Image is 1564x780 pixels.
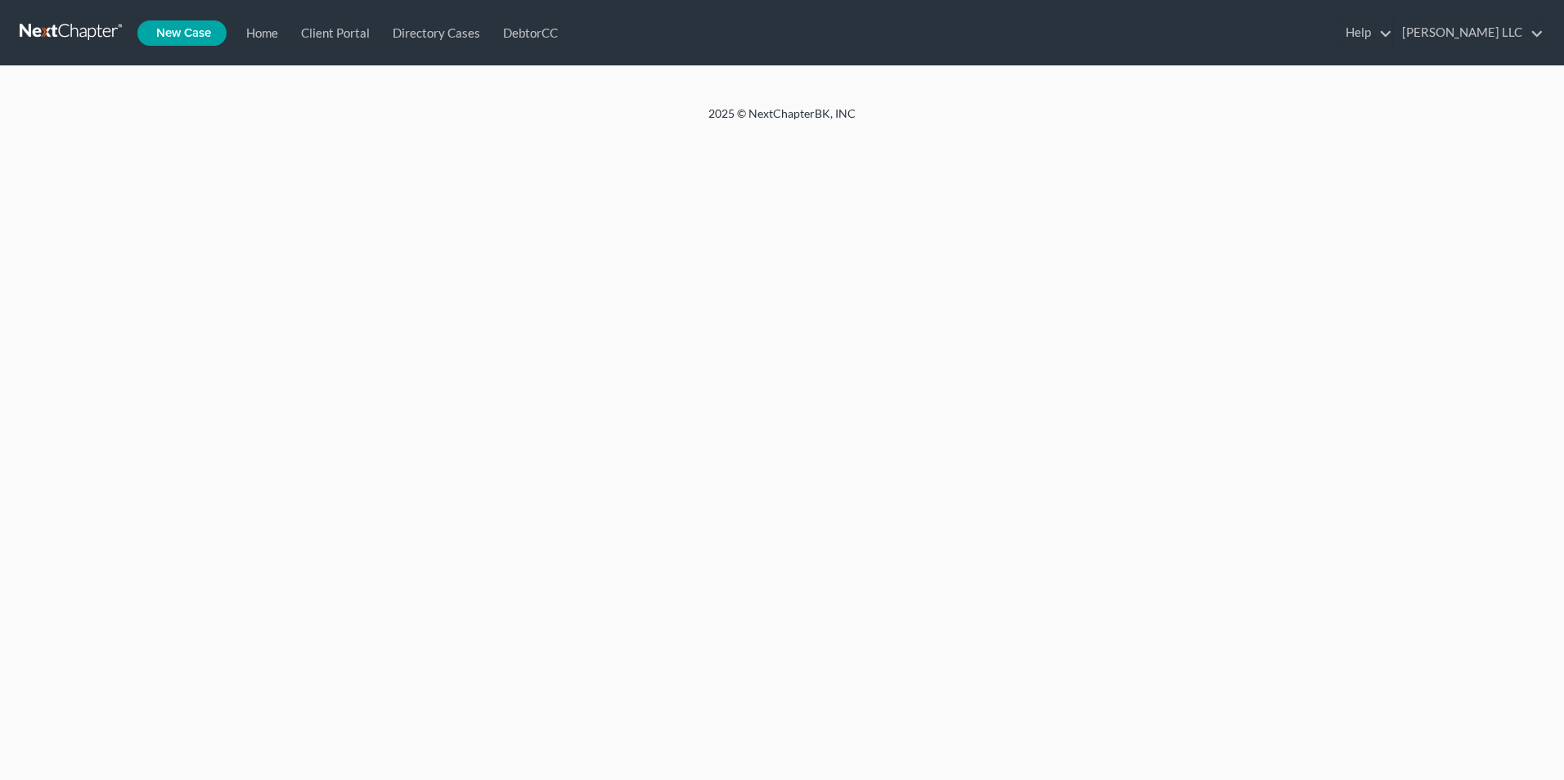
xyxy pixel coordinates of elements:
a: DebtorCC [488,18,566,47]
new-legal-case-button: New Case [137,20,227,46]
a: Help [1337,18,1392,47]
a: [PERSON_NAME] LLC [1394,18,1544,47]
a: Directory Cases [378,18,488,47]
a: Home [231,18,286,47]
a: Client Portal [286,18,378,47]
div: 2025 © NextChapterBK, INC [316,105,1248,135]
